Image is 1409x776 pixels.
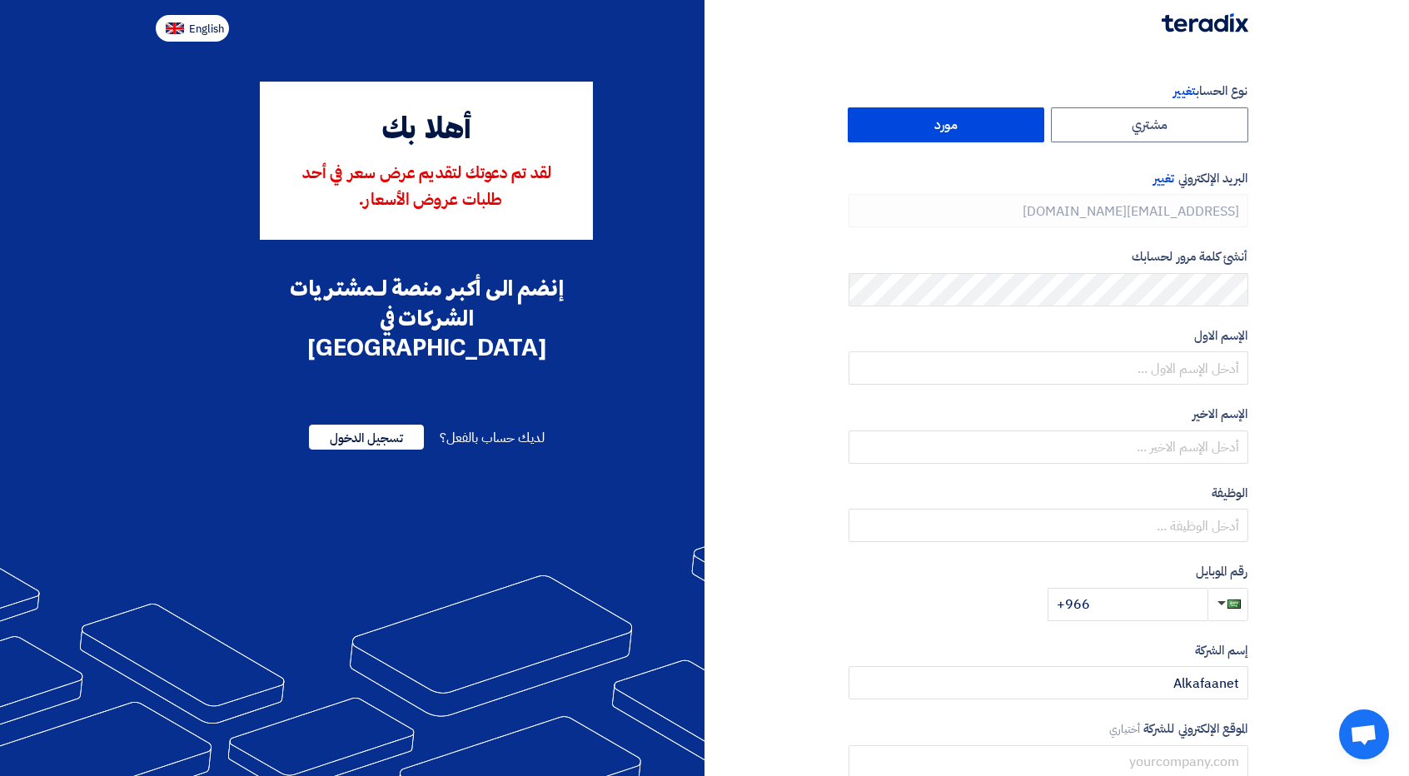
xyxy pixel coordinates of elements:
label: أنشئ كلمة مرور لحسابك [849,247,1248,266]
label: البريد الإلكتروني [849,169,1248,188]
img: Teradix logo [1162,13,1248,32]
span: تسجيل الدخول [309,425,424,450]
span: لديك حساب بالفعل؟ [440,428,544,448]
span: تغيير [1173,82,1195,100]
div: إنضم الى أكبر منصة لـمشتريات الشركات في [GEOGRAPHIC_DATA] [260,273,593,363]
input: أدخل الإسم الاول ... [849,351,1248,385]
span: لقد تم دعوتك لتقديم عرض سعر في أحد طلبات عروض الأسعار. [302,166,551,209]
div: أهلا بك [283,108,570,153]
span: English [189,23,224,35]
img: en-US.png [166,22,184,35]
input: أدخل رقم الموبايل ... [1048,588,1207,621]
span: تغيير [1153,169,1174,187]
input: أدخل إسم الشركة ... [849,666,1248,699]
a: تسجيل الدخول [309,428,424,448]
label: مورد [848,107,1045,142]
input: أدخل الإسم الاخير ... [849,430,1248,464]
label: الموقع الإلكتروني للشركة [849,719,1248,739]
a: Open chat [1339,709,1389,759]
label: نوع الحساب [849,82,1248,101]
span: أختياري [1109,721,1141,737]
input: أدخل بريد العمل الإلكتروني الخاص بك ... [849,194,1248,227]
button: English [156,15,229,42]
label: الإسم الاخير [849,405,1248,424]
label: مشتري [1051,107,1248,142]
input: أدخل الوظيفة ... [849,509,1248,542]
label: الوظيفة [849,484,1248,503]
label: رقم الموبايل [849,562,1248,581]
label: إسم الشركة [849,641,1248,660]
label: الإسم الاول [849,326,1248,346]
